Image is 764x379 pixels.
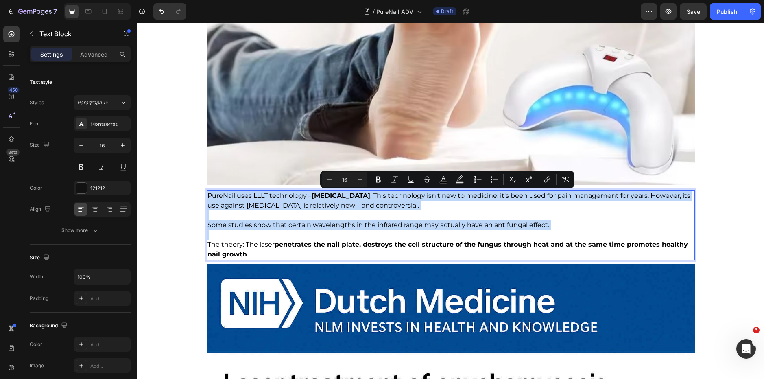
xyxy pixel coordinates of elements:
strong: [MEDICAL_DATA] [175,169,233,177]
button: Save [680,3,707,20]
span: Some studies show that certain wavelengths in the infrared range may actually have an antifungal ... [70,198,412,206]
p: Text Block [39,29,109,39]
div: Publish [717,7,737,16]
span: PureNail uses LLLT technology – . This technology isn't new to medicine: it's been used for pain ... [70,169,553,186]
div: Styles [30,99,44,106]
button: Show more [30,223,131,238]
p: Advanced [80,50,108,59]
div: Beta [6,149,20,156]
strong: penetrates the nail plate, destroys the cell structure of the fungus through heat and at the same... [70,218,551,235]
span: Draft [441,8,453,15]
div: Add... [90,362,129,370]
div: Color [30,341,42,348]
span: Paragraph 1* [77,99,108,106]
p: Settings [40,50,63,59]
div: Size [30,252,51,263]
div: Editor contextual toolbar [320,171,574,188]
span: The theory: The laser . [70,218,551,235]
div: Undo/Redo [153,3,186,20]
div: Show more [61,226,99,234]
span: 3 [753,327,760,333]
input: Auto [74,269,130,284]
div: Add... [90,341,129,348]
button: Publish [710,3,744,20]
iframe: Intercom live chat [736,339,756,359]
span: PureNail ADV [376,7,413,16]
div: Color [30,184,42,192]
span: Save [687,8,700,15]
div: Size [30,140,51,151]
div: 450 [8,87,20,93]
div: Image [30,362,44,369]
div: Background [30,320,69,331]
div: Rich Text Editor. Editing area: main [70,167,558,237]
div: Width [30,273,43,280]
iframe: Design area [137,23,764,379]
span: / [373,7,375,16]
div: 121212 [90,185,129,192]
button: Paragraph 1* [74,95,131,110]
div: Text style [30,79,52,86]
div: Montserrat [90,120,129,128]
div: Padding [30,295,48,302]
button: 7 [3,3,61,20]
div: Font [30,120,40,127]
p: 7 [53,7,57,16]
div: Align [30,204,52,215]
div: Add... [90,295,129,302]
